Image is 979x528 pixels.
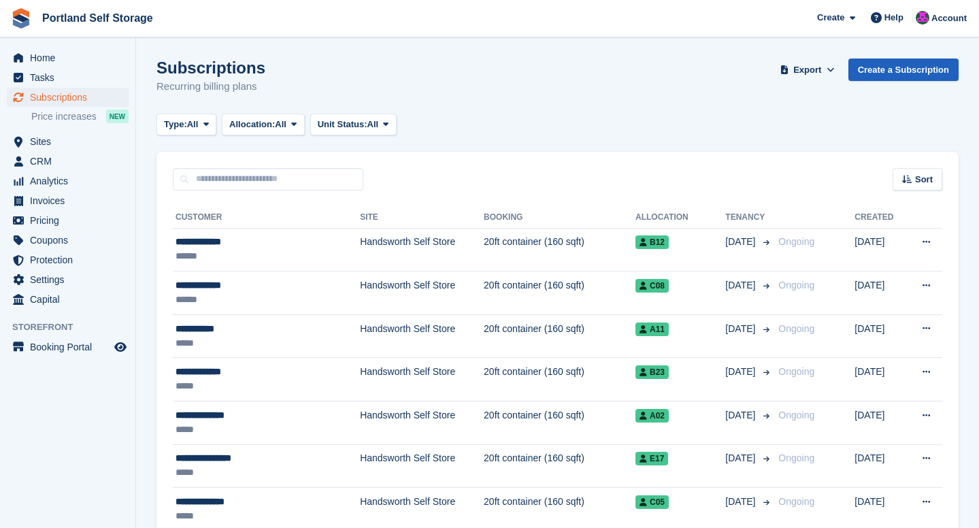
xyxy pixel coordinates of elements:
[635,235,669,249] span: B12
[793,63,821,77] span: Export
[635,323,669,336] span: A11
[30,152,112,171] span: CRM
[367,118,379,131] span: All
[360,401,484,445] td: Handsworth Self Store
[30,250,112,269] span: Protection
[854,401,905,445] td: [DATE]
[164,118,187,131] span: Type:
[778,452,814,463] span: Ongoing
[7,171,129,191] a: menu
[7,68,129,87] a: menu
[156,59,265,77] h1: Subscriptions
[725,278,758,293] span: [DATE]
[884,11,903,24] span: Help
[725,451,758,465] span: [DATE]
[310,114,397,136] button: Unit Status: All
[360,444,484,488] td: Handsworth Self Store
[7,48,129,67] a: menu
[484,444,635,488] td: 20ft container (160 sqft)
[7,290,129,309] a: menu
[7,211,129,230] a: menu
[725,495,758,509] span: [DATE]
[848,59,959,81] a: Create a Subscription
[725,322,758,336] span: [DATE]
[360,228,484,271] td: Handsworth Self Store
[7,132,129,151] a: menu
[484,314,635,358] td: 20ft container (160 sqft)
[725,365,758,379] span: [DATE]
[30,132,112,151] span: Sites
[30,290,112,309] span: Capital
[30,337,112,357] span: Booking Portal
[635,495,669,509] span: C05
[854,207,905,229] th: Created
[112,339,129,355] a: Preview store
[30,68,112,87] span: Tasks
[778,410,814,420] span: Ongoing
[7,88,129,107] a: menu
[156,114,216,136] button: Type: All
[222,114,305,136] button: Allocation: All
[30,171,112,191] span: Analytics
[187,118,199,131] span: All
[484,207,635,229] th: Booking
[360,207,484,229] th: Site
[37,7,159,29] a: Portland Self Storage
[725,235,758,249] span: [DATE]
[360,358,484,401] td: Handsworth Self Store
[30,270,112,289] span: Settings
[31,110,97,123] span: Price increases
[635,452,668,465] span: E17
[778,366,814,377] span: Ongoing
[635,279,669,293] span: C08
[360,314,484,358] td: Handsworth Self Store
[360,271,484,315] td: Handsworth Self Store
[854,228,905,271] td: [DATE]
[7,231,129,250] a: menu
[931,12,967,25] span: Account
[725,207,773,229] th: Tenancy
[31,109,129,124] a: Price increases NEW
[30,211,112,230] span: Pricing
[11,8,31,29] img: stora-icon-8386f47178a22dfd0bd8f6a31ec36ba5ce8667c1dd55bd0f319d3a0aa187defe.svg
[854,358,905,401] td: [DATE]
[7,191,129,210] a: menu
[106,110,129,123] div: NEW
[484,271,635,315] td: 20ft container (160 sqft)
[229,118,275,131] span: Allocation:
[817,11,844,24] span: Create
[778,323,814,334] span: Ongoing
[635,207,725,229] th: Allocation
[778,236,814,247] span: Ongoing
[854,271,905,315] td: [DATE]
[778,59,837,81] button: Export
[7,152,129,171] a: menu
[484,358,635,401] td: 20ft container (160 sqft)
[916,11,929,24] img: David Baker
[484,228,635,271] td: 20ft container (160 sqft)
[275,118,286,131] span: All
[7,270,129,289] a: menu
[725,408,758,423] span: [DATE]
[30,191,112,210] span: Invoices
[156,79,265,95] p: Recurring billing plans
[778,280,814,291] span: Ongoing
[635,365,669,379] span: B23
[915,173,933,186] span: Sort
[30,231,112,250] span: Coupons
[635,409,669,423] span: A02
[30,48,112,67] span: Home
[778,496,814,507] span: Ongoing
[7,337,129,357] a: menu
[30,88,112,107] span: Subscriptions
[173,207,360,229] th: Customer
[484,401,635,445] td: 20ft container (160 sqft)
[854,444,905,488] td: [DATE]
[7,250,129,269] a: menu
[12,320,135,334] span: Storefront
[854,314,905,358] td: [DATE]
[318,118,367,131] span: Unit Status:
